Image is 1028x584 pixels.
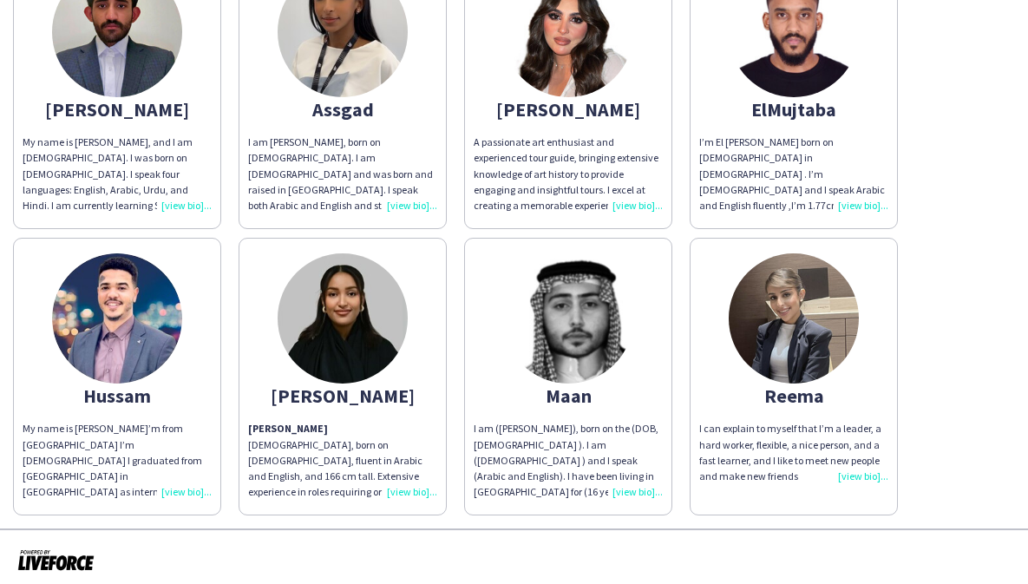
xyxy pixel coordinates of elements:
div: Assgad [248,102,437,117]
div: [PERSON_NAME] [23,102,212,117]
div: [PERSON_NAME] [474,102,663,117]
div: I am [PERSON_NAME], born on [DEMOGRAPHIC_DATA]. I am [DEMOGRAPHIC_DATA] and was born and raised i... [248,135,437,213]
span: I can explain to myself that I’m a leader, a hard worker, flexible, a nice person, and a fast lea... [699,422,881,482]
div: I am ([PERSON_NAME]), born on the (DOB, [DEMOGRAPHIC_DATA] ). I am ([DEMOGRAPHIC_DATA] ) and I sp... [474,421,663,500]
img: thumb-65a7b8e6ecad6.jpeg [52,253,182,384]
div: Reema [699,388,888,404]
img: thumb-6741ad1bae53a.jpeg [503,253,633,384]
div: Hussam [23,388,212,404]
div: I’m El [PERSON_NAME] born on [DEMOGRAPHIC_DATA] in [DEMOGRAPHIC_DATA] . I’m [DEMOGRAPHIC_DATA] an... [699,135,888,213]
strong: [PERSON_NAME] [248,422,328,435]
div: My name is [PERSON_NAME]’m from [GEOGRAPHIC_DATA] I’m [DEMOGRAPHIC_DATA] I graduated from [GEOGRA... [23,421,212,500]
img: thumb-672bbbf0d8352.jpeg [729,253,859,384]
p: [DEMOGRAPHIC_DATA], born on [DEMOGRAPHIC_DATA], fluent in Arabic and English, and 166 cm tall. Ex... [248,421,437,500]
img: thumb-66f185277634d.jpeg [278,253,408,384]
div: My name is [PERSON_NAME], and I am [DEMOGRAPHIC_DATA]. I was born on [DEMOGRAPHIC_DATA]. I speak ... [23,135,212,213]
div: [PERSON_NAME] [248,388,437,404]
div: A passionate art enthusiast and experienced tour guide, bringing extensive knowledge of art histo... [474,135,663,213]
img: Powered by Liveforce [17,548,95,572]
div: ElMujtaba [699,102,888,117]
div: Maan [474,388,663,404]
